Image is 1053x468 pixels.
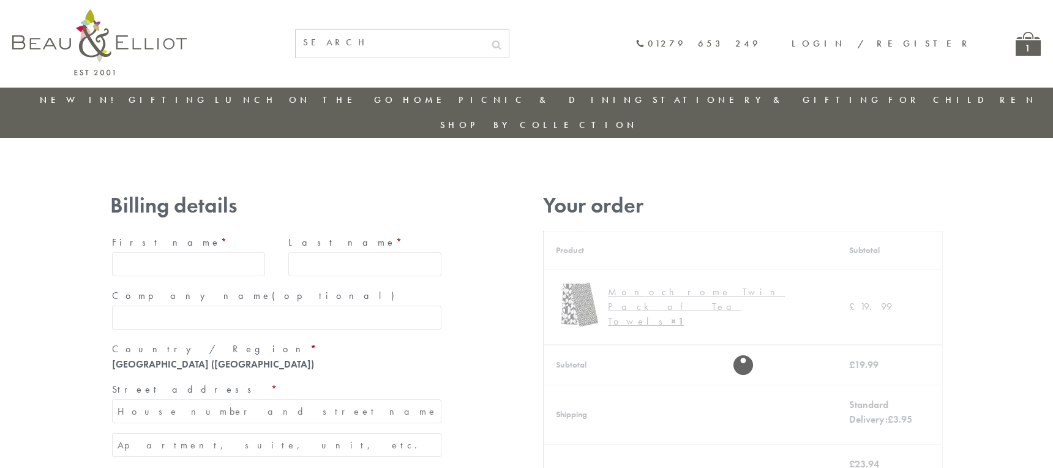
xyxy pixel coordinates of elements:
label: Country / Region [112,339,441,359]
h3: Billing details [110,193,443,218]
a: Gifting [129,94,208,106]
input: SEARCH [296,30,484,55]
a: Home [403,94,452,106]
a: Login / Register [792,37,973,50]
a: Picnic & Dining [459,94,646,106]
label: Street address [112,380,441,399]
strong: [GEOGRAPHIC_DATA] ([GEOGRAPHIC_DATA]) [112,358,314,371]
input: Apartment, suite, unit, etc. (optional) [112,433,441,457]
label: First name [112,233,265,252]
a: 1 [1016,32,1041,56]
a: Shop by collection [440,119,638,131]
a: Lunch On The Go [215,94,396,106]
label: Company name [112,286,441,306]
a: New in! [40,94,122,106]
label: Last name [288,233,441,252]
input: House number and street name [112,399,441,423]
span: (optional) [272,289,402,302]
a: Stationery & Gifting [653,94,882,106]
h3: Your order [543,193,943,218]
img: logo [12,9,187,75]
a: For Children [888,94,1037,106]
a: 01279 653 249 [635,39,761,49]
